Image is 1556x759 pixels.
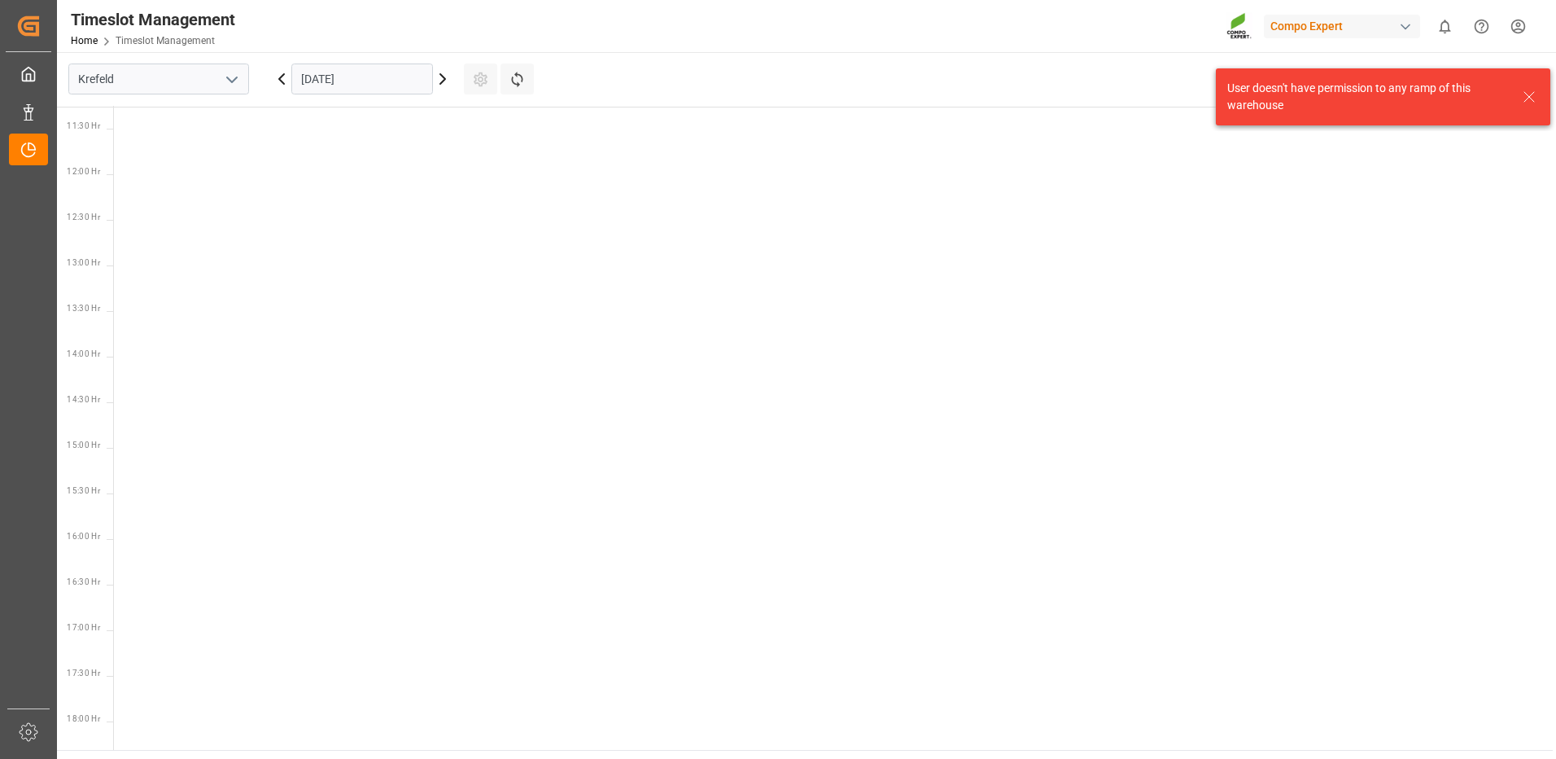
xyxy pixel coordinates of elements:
span: 12:30 Hr [67,213,100,222]
span: 15:30 Hr [67,486,100,495]
span: 17:00 Hr [67,623,100,632]
span: 17:30 Hr [67,669,100,678]
input: Type to search/select [68,64,249,94]
span: 13:00 Hr [67,258,100,267]
button: open menu [219,67,243,92]
span: 16:30 Hr [67,577,100,586]
a: Home [71,35,98,46]
span: 11:30 Hr [67,121,100,130]
div: User doesn't have permission to any ramp of this warehouse [1227,80,1507,114]
span: 16:00 Hr [67,532,100,541]
span: 13:30 Hr [67,304,100,313]
span: 14:30 Hr [67,395,100,404]
span: 15:00 Hr [67,441,100,450]
span: 14:00 Hr [67,349,100,358]
span: 18:00 Hr [67,714,100,723]
input: DD.MM.YYYY [291,64,433,94]
div: Timeslot Management [71,7,235,32]
span: 12:00 Hr [67,167,100,176]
